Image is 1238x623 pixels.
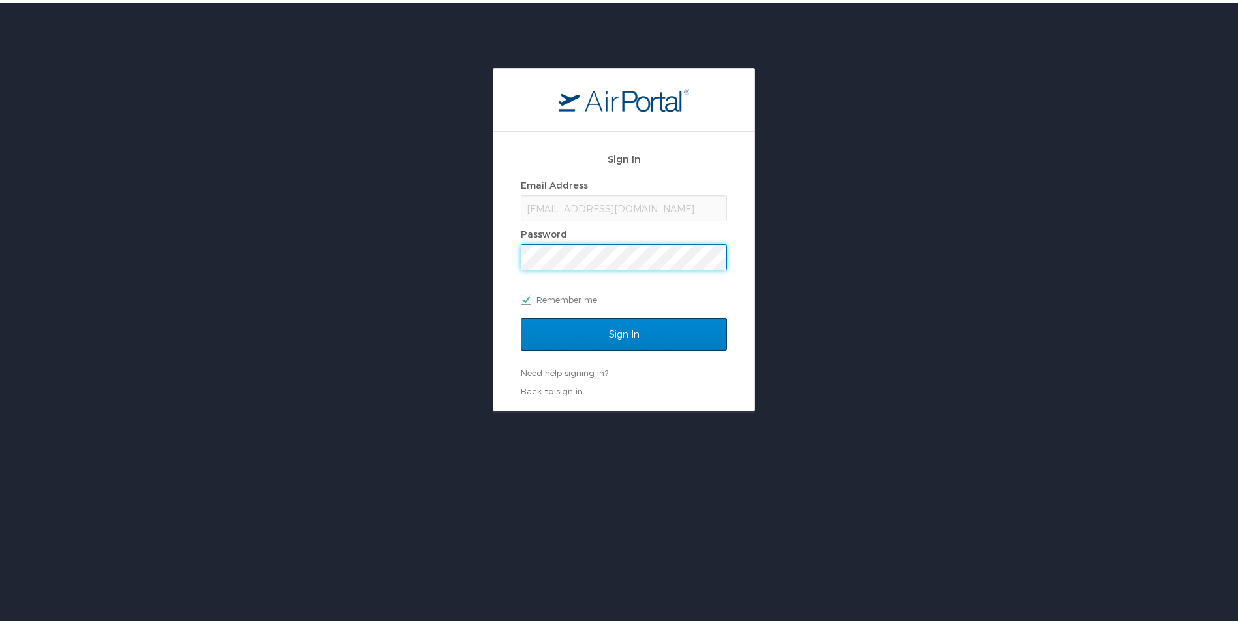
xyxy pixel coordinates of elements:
img: logo [559,86,689,109]
a: Need help signing in? [521,365,608,375]
label: Remember me [521,287,727,307]
label: Password [521,226,567,237]
label: Email Address [521,177,588,188]
h2: Sign In [521,149,727,164]
input: Sign In [521,315,727,348]
a: Back to sign in [521,383,583,394]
